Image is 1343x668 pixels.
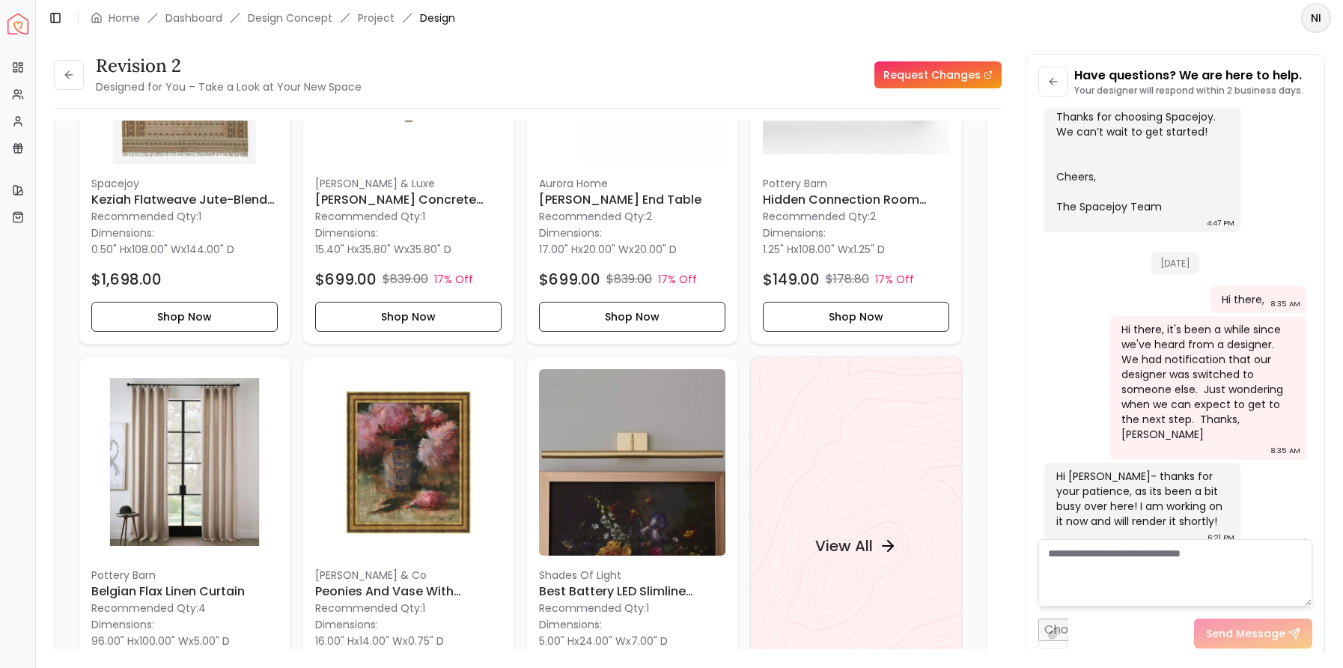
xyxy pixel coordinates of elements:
p: x x [315,242,451,257]
span: 1.25" H [763,242,794,257]
h6: Hidden Connection Room Darkening Curtain Rod 60-108 [763,191,949,209]
span: 7.00" D [631,634,668,649]
span: NI [1303,4,1330,31]
span: 144.00" D [186,242,234,257]
a: Home [109,10,140,25]
span: [DATE] [1151,252,1199,274]
h6: Keziah Flatweave Jute-Blend Rug [91,191,278,209]
div: 8:35 AM [1270,443,1300,458]
div: Hi [PERSON_NAME]- thanks for your patience, as its been a bit busy over here! I am working on it ... [1056,469,1226,529]
p: Dimensions: [539,224,602,242]
p: Shades Of Light [539,568,725,583]
nav: breadcrumb [91,10,455,25]
p: 17% Off [434,272,473,287]
p: x x [539,634,668,649]
button: Shop Now [315,302,502,332]
div: Hi there, it's been a while since we've heard from a designer. We had notification that our desig... [1121,322,1291,442]
h6: [PERSON_NAME] Concrete Round Coffee Table [315,191,502,209]
p: Recommended Qty: 1 [539,601,725,616]
p: 17% Off [875,272,914,287]
span: 96.00" H [91,634,134,649]
img: Belgian Flax Linen Curtain image [91,369,278,556]
button: NI [1301,3,1331,33]
p: Dimensions: [539,616,602,634]
p: x x [315,634,444,649]
h4: $1,698.00 [91,269,162,290]
p: Recommended Qty: 1 [315,209,502,224]
span: 35.80" W [359,242,404,257]
p: Dimensions: [763,224,826,242]
button: Shop Now [763,302,949,332]
p: Dimensions: [91,616,154,634]
p: Pottery Barn [763,176,949,191]
p: Pottery Barn [91,568,278,583]
span: 0.75" D [408,634,444,649]
span: 1.25" D [853,242,885,257]
p: Recommended Qty: 2 [763,209,949,224]
div: 6:21 PM [1208,530,1234,545]
p: Spacejoy [91,176,278,191]
p: [PERSON_NAME] & Co [315,568,502,583]
p: x x [539,242,677,257]
p: $178.80 [826,270,869,288]
h6: Best Battery LED Slimline Picture Light [539,583,725,601]
span: 5.00" H [539,634,574,649]
h4: $699.00 [315,269,377,290]
p: x x [91,242,234,257]
span: 20.00" D [634,242,677,257]
p: $839.00 [383,270,428,288]
h6: Peonies and Vase with Frame-14"x16" [315,583,502,601]
span: Design [420,10,455,25]
h3: Revision 2 [96,54,362,78]
p: Dimensions: [315,224,378,242]
h4: $699.00 [539,269,600,290]
p: Dimensions: [315,616,378,634]
button: Shop Now [539,302,725,332]
p: [PERSON_NAME] & Luxe [315,176,502,191]
div: 4:47 PM [1207,216,1234,231]
span: 24.00" W [579,634,626,649]
span: 15.40" H [315,242,354,257]
span: 14.00" W [359,634,403,649]
div: 8:35 AM [1270,297,1300,312]
li: Design Concept [248,10,332,25]
a: Spacejoy [7,13,28,34]
img: Best Battery LED Slimline Picture Light image [539,369,725,556]
span: 5.00" D [194,634,230,649]
a: Dashboard [165,10,222,25]
img: Spacejoy Logo [7,13,28,34]
p: Your designer will respond within 2 business days. [1074,85,1303,97]
span: 16.00" H [315,634,354,649]
span: 17.00" H [539,242,578,257]
h4: $149.00 [763,269,820,290]
a: Request Changes [874,61,1002,88]
button: Shop Now [91,302,278,332]
p: Recommended Qty: 1 [91,209,278,224]
p: Have questions? We are here to help. [1074,67,1303,85]
span: 20.00" W [583,242,629,257]
p: x x [763,242,885,257]
img: Peonies and Vase with Frame-14"x16" image [315,369,502,556]
span: 108.00" W [799,242,848,257]
p: 17% Off [658,272,697,287]
span: 35.80" D [409,242,451,257]
small: Designed for You – Take a Look at Your New Space [96,79,362,94]
a: Project [358,10,395,25]
h6: [PERSON_NAME] End Table [539,191,725,209]
p: x x [91,634,230,649]
p: Recommended Qty: 2 [539,209,725,224]
span: 108.00" W [132,242,181,257]
p: $839.00 [606,270,652,288]
h6: Belgian Flax Linen Curtain [91,583,278,601]
span: 100.00" W [139,634,189,649]
div: Hi there, [1222,292,1264,307]
span: 0.50" H [91,242,127,257]
h4: View All [815,535,873,556]
p: Recommended Qty: 4 [91,601,278,616]
p: Aurora Home [539,176,725,191]
p: Recommended Qty: 1 [315,601,502,616]
p: Dimensions: [91,224,154,242]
